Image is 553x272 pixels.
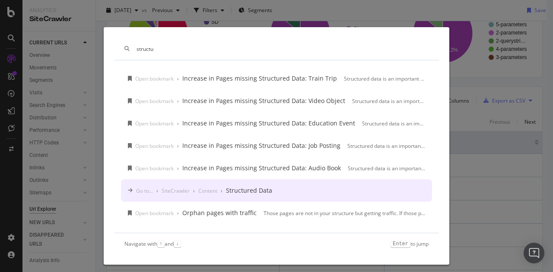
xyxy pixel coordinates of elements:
[264,209,425,217] div: Those pages are not in your structure but getting traffic. If those pages are still relevant, you...
[177,97,179,105] div: ›
[348,165,425,172] div: Structured data is an important way to pass details and information about a page to search engine...
[104,27,449,265] div: modal
[362,120,425,127] div: Structured data is an important way to pass details and information about a page to search engine...
[182,119,355,128] div: Increase in Pages missing Structured Data: Education Event
[135,142,174,150] div: Open bookmark
[157,241,165,247] kbd: ↑
[177,75,179,82] div: ›
[136,187,153,194] div: Go to...
[137,45,429,53] input: Type a command or search…
[182,74,337,83] div: Increase in Pages missing Structured Data: Train Trip
[391,241,410,247] kbd: Enter
[135,165,174,172] div: Open bookmark
[177,165,179,172] div: ›
[198,187,217,194] div: Content
[226,186,272,195] div: Structured Data
[193,187,195,194] div: ›
[182,97,345,105] div: Increase in Pages missing Structured Data: Video Object
[221,187,222,194] div: ›
[174,241,181,247] kbd: ↓
[162,187,190,194] div: SiteCrawler
[182,141,340,150] div: Increase in Pages missing Structured Data: Job Posting
[352,97,425,105] div: Structured data is an important way to pass details and information about a page to search engine...
[135,209,174,217] div: Open bookmark
[156,187,158,194] div: ›
[135,97,174,105] div: Open bookmark
[182,164,341,172] div: Increase in Pages missing Structured Data: Audio Book
[391,240,429,247] div: to jump
[177,209,179,217] div: ›
[135,120,174,127] div: Open bookmark
[347,142,425,150] div: Structured data is an important way to pass details and information about a page to search engine...
[124,240,181,247] div: Navigate with and
[177,120,179,127] div: ›
[344,75,425,82] div: Structured data is an important way to pass details and information about a page to search engine...
[182,209,257,217] div: Orphan pages with traffic
[177,142,179,150] div: ›
[135,75,174,82] div: Open bookmark
[524,243,544,263] div: Open Intercom Messenger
